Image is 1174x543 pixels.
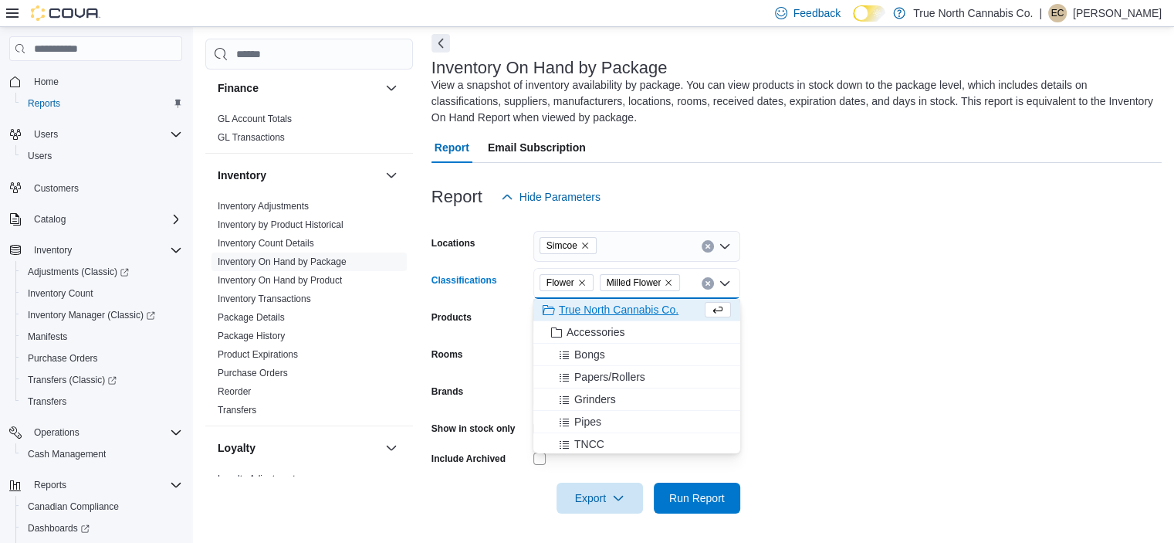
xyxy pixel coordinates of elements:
span: Hide Parameters [519,189,601,205]
a: Inventory Transactions [218,294,311,304]
a: Reorder [218,386,251,397]
span: Inventory Count [22,284,182,303]
h3: Inventory [218,168,266,183]
span: Inventory [28,241,182,260]
h3: Loyalty [218,440,255,456]
span: Package History [218,330,285,342]
span: Bongs [574,347,605,362]
p: True North Cannabis Co. [913,4,1033,22]
button: Cash Management [15,443,188,465]
span: Catalog [34,213,66,226]
span: Canadian Compliance [28,501,119,513]
button: Reports [15,93,188,114]
span: Simcoe [540,237,597,254]
span: Customers [34,182,79,195]
span: Inventory Transactions [218,293,311,305]
a: Canadian Compliance [22,497,125,516]
a: Manifests [22,327,73,346]
button: Remove Milled Flower from selection in this group [664,278,673,287]
h3: Inventory On Hand by Package [431,59,668,77]
a: Inventory Manager (Classic) [22,306,161,324]
span: Milled Flower [600,274,681,291]
a: Inventory Count Details [218,238,314,249]
span: Papers/Rollers [574,369,645,385]
button: Papers/Rollers [533,366,740,389]
span: Reports [34,479,66,491]
span: Inventory Count [28,287,93,300]
button: Transfers [15,391,188,412]
span: Adjustments (Classic) [28,266,129,278]
a: Dashboards [22,519,96,538]
div: Inventory [205,197,413,426]
a: Cash Management [22,445,112,463]
span: Simcoe [546,238,577,253]
label: Products [431,311,472,324]
input: Dark Mode [853,5,885,22]
span: Flower [546,275,574,290]
span: Transfers [22,392,182,411]
button: Finance [382,79,401,97]
img: Cova [31,5,100,21]
label: Locations [431,237,475,249]
button: Next [431,34,450,53]
span: Inventory Manager (Classic) [22,306,182,324]
span: Accessories [567,324,624,340]
span: Manifests [28,331,67,343]
button: Accessories [533,321,740,344]
span: Adjustments (Classic) [22,263,182,281]
button: Remove Flower from selection in this group [577,278,587,287]
span: Inventory [34,244,72,256]
span: Transfers [218,404,256,416]
button: Export [557,483,643,514]
a: Reports [22,94,66,113]
span: True North Cannabis Co. [559,302,678,317]
span: Transfers [28,395,66,408]
span: GL Account Totals [218,113,292,125]
span: Product Expirations [218,348,298,361]
span: Canadian Compliance [22,497,182,516]
div: View a snapshot of inventory availability by package. You can view products in stock down to the ... [431,77,1154,126]
button: Clear input [702,277,714,290]
a: Inventory by Product Historical [218,219,343,230]
span: Dashboards [22,519,182,538]
label: Brands [431,385,463,398]
span: Purchase Orders [218,367,288,379]
button: Users [15,145,188,167]
button: TNCC [533,433,740,456]
span: EC [1051,4,1064,22]
button: Users [3,124,188,145]
a: Home [28,73,65,91]
button: Run Report [654,483,740,514]
span: Reorder [218,385,251,398]
span: Grinders [574,392,616,407]
span: Pipes [574,414,601,429]
span: Loyalty Adjustments [218,473,300,485]
span: Inventory Manager (Classic) [28,309,155,321]
a: Dashboards [15,518,188,539]
button: Operations [28,423,86,442]
span: Operations [28,423,182,442]
a: Purchase Orders [22,349,104,368]
a: Adjustments (Classic) [22,263,135,281]
button: Purchase Orders [15,348,188,369]
a: GL Transactions [218,132,285,143]
h3: Finance [218,80,259,96]
button: Manifests [15,326,188,348]
a: Package History [218,331,285,341]
span: Home [34,76,59,88]
button: Inventory [218,168,379,183]
span: Flower [540,274,594,291]
a: Transfers (Classic) [22,371,123,389]
span: Catalog [28,210,182,229]
button: Inventory [3,239,188,261]
button: Customers [3,176,188,199]
button: Inventory [382,166,401,185]
div: Loyalty [205,470,413,513]
button: Reports [28,476,73,494]
span: Cash Management [28,448,106,460]
a: Product Expirations [218,349,298,360]
span: Transfers (Classic) [22,371,182,389]
span: Export [566,483,634,514]
a: Transfers (Classic) [15,369,188,391]
a: Inventory Count [22,284,100,303]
